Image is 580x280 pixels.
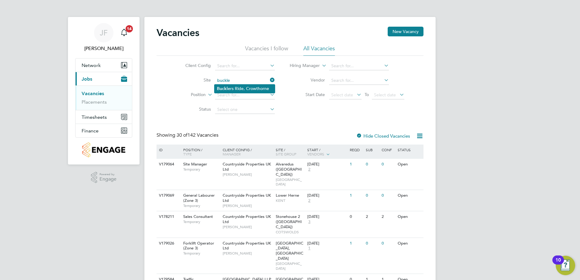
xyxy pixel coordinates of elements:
[307,214,347,219] div: [DATE]
[307,193,347,198] div: [DATE]
[285,63,320,69] label: Hiring Manager
[157,190,179,201] div: V179069
[555,260,561,268] div: 10
[183,193,215,203] span: General Labourer (Zone 3)
[348,238,364,249] div: 1
[223,152,241,156] span: Manager
[183,219,220,224] span: Temporary
[217,86,230,91] b: Buckle
[91,172,117,183] a: Powered byEngage
[556,256,575,275] button: Open Resource Center, 10 new notifications
[176,77,211,83] label: Site
[223,251,273,256] span: [PERSON_NAME]
[363,91,371,98] span: To
[329,76,389,85] input: Search for...
[215,91,275,99] input: Search for...
[82,91,104,96] a: Vacancies
[364,238,380,249] div: 0
[331,92,353,98] span: Select date
[245,45,288,56] li: Vacancies I follow
[99,177,116,182] span: Engage
[82,76,92,82] span: Jobs
[157,211,179,222] div: V178211
[396,190,423,201] div: Open
[82,62,101,68] span: Network
[348,145,364,155] div: Reqd
[68,17,140,165] nav: Main navigation
[118,23,130,42] a: 14
[157,159,179,170] div: V179064
[223,241,271,251] span: Countryside Properties UK Ltd
[364,159,380,170] div: 0
[76,72,132,85] button: Jobs
[176,63,211,68] label: Client Config
[75,142,132,157] a: Go to home page
[307,152,324,156] span: Vendors
[76,58,132,72] button: Network
[100,29,108,37] span: JF
[276,230,305,235] span: COTSWOLDS
[183,162,207,167] span: Site Manager
[82,142,125,157] img: countryside-properties-logo-retina.png
[276,177,305,187] span: [GEOGRAPHIC_DATA]
[276,214,302,229] span: Stonehouse 2 ([GEOGRAPHIC_DATA])
[157,132,220,138] div: Showing
[274,145,306,159] div: Site /
[157,145,179,155] div: ID
[276,261,305,271] span: [GEOGRAPHIC_DATA]
[76,85,132,110] div: Jobs
[76,110,132,124] button: Timesheets
[276,193,299,198] span: Lower Herne
[307,167,311,172] span: 2
[307,241,347,246] div: [DATE]
[307,198,311,203] span: 2
[276,162,302,177] span: Alvaredus ([GEOGRAPHIC_DATA])
[396,159,423,170] div: Open
[223,214,271,224] span: Countryside Properties UK Ltd
[380,238,396,249] div: 0
[223,172,273,177] span: [PERSON_NAME]
[215,62,275,70] input: Search for...
[183,241,214,251] span: Forklift Operator (Zone 3)
[396,145,423,155] div: Status
[177,132,218,138] span: 142 Vacancies
[396,211,423,222] div: Open
[223,162,271,172] span: Countryside Properties UK Ltd
[307,246,311,251] span: 1
[290,92,325,97] label: Start Date
[223,203,273,208] span: [PERSON_NAME]
[223,225,273,229] span: [PERSON_NAME]
[99,172,116,177] span: Powered by
[276,241,303,261] span: [GEOGRAPHIC_DATA], [GEOGRAPHIC_DATA]
[364,211,380,222] div: 2
[374,92,396,98] span: Select date
[388,27,423,36] button: New Vacancy
[177,132,187,138] span: 30 of
[214,85,275,93] li: rs Ride, Crowthorne
[356,133,410,139] label: Hide Closed Vacancies
[290,77,325,83] label: Vendor
[396,238,423,249] div: Open
[348,211,364,222] div: 0
[364,190,380,201] div: 0
[306,145,348,160] div: Start /
[223,193,271,203] span: Countryside Properties UK Ltd
[82,114,107,120] span: Timesheets
[179,145,221,159] div: Position /
[183,203,220,208] span: Temporary
[183,167,220,172] span: Temporary
[183,152,192,156] span: Type
[221,145,274,159] div: Client Config /
[380,159,396,170] div: 0
[183,214,213,219] span: Sales Consultant
[76,124,132,137] button: Finance
[171,92,206,98] label: Position
[157,27,199,39] h2: Vacancies
[303,45,335,56] li: All Vacancies
[75,23,132,52] a: JF[PERSON_NAME]
[276,152,296,156] span: Site Group
[82,99,107,105] a: Placements
[215,76,275,85] input: Search for...
[307,162,347,167] div: [DATE]
[307,219,311,225] span: 3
